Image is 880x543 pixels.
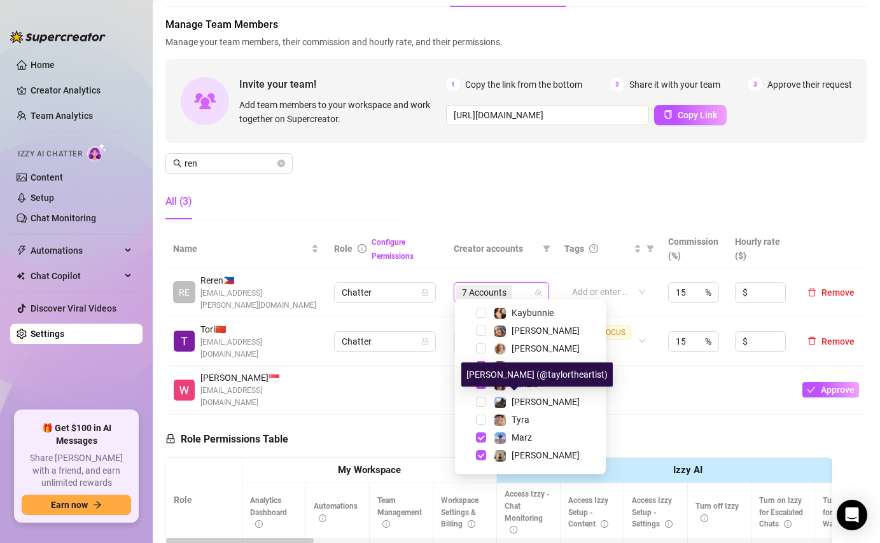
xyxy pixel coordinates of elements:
[654,105,727,125] button: Copy Link
[446,78,460,92] span: 1
[665,520,673,528] span: info-circle
[239,98,441,126] span: Add team members to your workspace and work together on Supercreator.
[87,143,107,162] img: AI Chatter
[644,239,657,258] span: filter
[512,326,580,336] span: [PERSON_NAME]
[173,159,182,168] span: search
[165,194,192,209] div: All (3)
[660,230,728,268] th: Commission (%)
[468,520,475,528] span: info-circle
[512,361,580,371] span: [PERSON_NAME]
[821,287,855,298] span: Remove
[727,230,795,268] th: Hourly rate ($)
[564,242,584,256] span: Tags
[31,213,96,223] a: Chat Monitoring
[673,464,702,476] strong: Izzy AI
[31,303,116,313] a: Discover Viral Videos
[342,332,428,351] span: Chatter
[821,336,855,347] span: Remove
[31,80,132,100] a: Creator Analytics
[494,361,506,373] img: Jamie
[165,17,867,32] span: Manage Team Members
[200,273,319,287] span: Reren 🇵🇭
[476,397,486,407] span: Select tree node
[93,500,102,509] span: arrow-right
[18,148,82,160] span: Izzy AI Chatter
[695,502,739,523] span: Turn off Izzy
[334,244,353,254] span: Role
[629,78,720,92] span: Share it with your team
[174,331,195,352] img: Tori
[494,343,506,355] img: Amy Pond
[823,496,865,529] span: Turn on Izzy for Time Wasters
[372,238,414,261] a: Configure Permissions
[494,450,506,462] img: Natasha
[512,432,532,443] span: Marz
[31,60,55,70] a: Home
[748,78,762,92] span: 3
[494,397,506,408] img: Taylor
[454,242,538,256] span: Creator accounts
[462,285,506,299] span: 7 Accounts
[807,288,816,297] span: delete
[512,415,529,425] span: Tyra
[31,111,93,121] a: Team Analytics
[10,31,106,43] img: logo-BBDzfeDw.svg
[494,326,506,337] img: Kat Hobbs
[31,193,54,203] a: Setup
[250,496,287,529] span: Analytics Dashboard
[568,496,608,529] span: Access Izzy Setup - Content
[165,230,326,268] th: Name
[461,362,613,387] div: [PERSON_NAME] (@taylortheartist)
[664,110,673,119] span: copy
[277,160,285,167] button: close-circle
[421,338,429,345] span: lock
[610,78,624,92] span: 2
[200,287,319,312] span: [EMAIL_ADDRESS][PERSON_NAME][DOMAIN_NAME]
[543,245,550,252] span: filter
[200,322,319,336] span: Tori 🇨🇳
[494,415,506,426] img: Tyra
[678,110,717,120] span: Copy Link
[382,520,390,528] span: info-circle
[174,380,195,401] img: Warren Purificacion
[510,526,517,533] span: info-circle
[494,308,506,319] img: Kaybunnie
[589,244,598,253] span: question-circle
[200,385,319,409] span: [EMAIL_ADDRESS][DOMAIN_NAME]
[632,496,673,529] span: Access Izzy Setup - Settings
[767,78,852,92] span: Approve their request
[200,371,319,385] span: [PERSON_NAME] 🇸🇬
[441,496,478,529] span: Workspace Settings & Billing
[239,76,446,92] span: Invite your team!
[17,245,27,256] span: thunderbolt
[512,343,580,354] span: [PERSON_NAME]
[465,78,582,92] span: Copy the link from the bottom
[165,432,288,447] h5: Role Permissions Table
[505,490,550,535] span: Access Izzy - Chat Monitoring
[807,385,816,394] span: check
[701,514,708,522] span: info-circle
[358,244,367,253] span: info-circle
[807,336,816,345] span: delete
[476,326,486,336] span: Select tree node
[601,520,608,528] span: info-circle
[22,422,131,447] span: 🎁 Get $100 in AI Messages
[802,334,860,349] button: Remove
[173,242,309,256] span: Name
[476,415,486,425] span: Select tree node
[165,35,867,49] span: Manage your team members, their commission and hourly rate, and their permissions.
[342,283,428,302] span: Chatter
[646,245,654,252] span: filter
[512,397,580,407] span: [PERSON_NAME]
[319,514,326,522] span: info-circle
[314,502,358,523] span: Automations
[185,156,275,170] input: Search members
[476,308,486,318] span: Select tree node
[31,172,63,182] a: Content
[51,500,88,510] span: Earn now
[540,239,553,258] span: filter
[512,308,554,318] span: Kaybunnie
[456,285,512,300] span: 7 Accounts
